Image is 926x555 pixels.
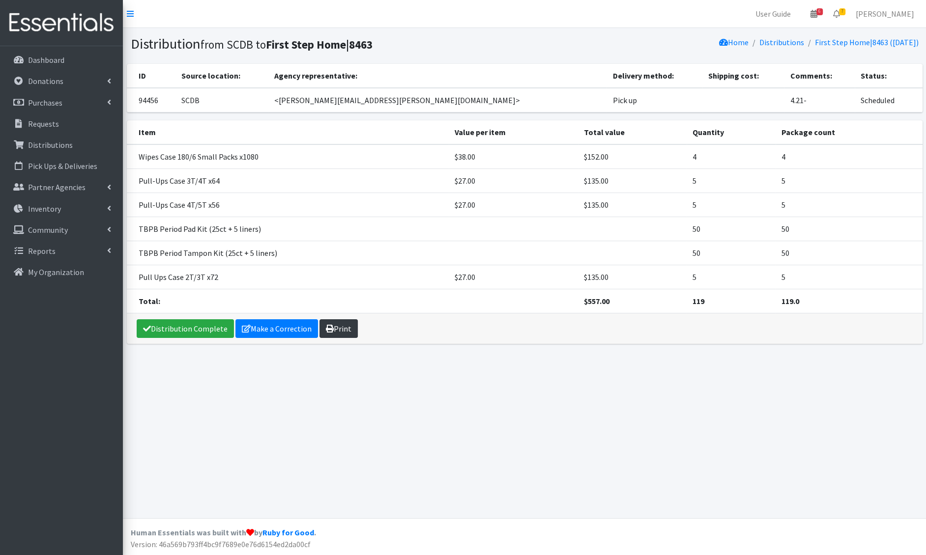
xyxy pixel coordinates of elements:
[776,241,923,265] td: 50
[578,120,686,144] th: Total value
[127,64,176,88] th: ID
[784,88,854,112] td: 4.21-
[4,71,119,91] a: Donations
[607,88,702,112] td: Pick up
[825,4,848,24] a: 7
[4,93,119,112] a: Purchases
[127,265,449,289] td: Pull Ups Case 2T/3T x72
[127,120,449,144] th: Item
[449,265,579,289] td: $27.00
[607,64,702,88] th: Delivery method:
[4,135,119,155] a: Distributions
[449,144,579,169] td: $38.00
[28,140,73,150] p: Distributions
[776,265,923,289] td: 5
[815,37,919,47] a: First Step Home|8463 ([DATE])
[449,168,579,193] td: $27.00
[781,296,799,306] strong: 119.0
[235,319,318,338] a: Make a Correction
[127,144,449,169] td: Wipes Case 180/6 Small Packs x1080
[803,4,825,24] a: 6
[839,8,845,15] span: 7
[719,37,749,47] a: Home
[4,262,119,282] a: My Organization
[855,64,923,88] th: Status:
[848,4,922,24] a: [PERSON_NAME]
[776,217,923,241] td: 50
[578,144,686,169] td: $152.00
[449,120,579,144] th: Value per item
[4,177,119,197] a: Partner Agencies
[748,4,799,24] a: User Guide
[759,37,804,47] a: Distributions
[776,120,923,144] th: Package count
[687,168,776,193] td: 5
[131,539,311,549] span: Version: 46a569b793ff4bc9f7689e0e76d6154ed2da00cf
[4,220,119,240] a: Community
[449,193,579,217] td: $27.00
[139,296,160,306] strong: Total:
[784,64,854,88] th: Comments:
[131,527,316,537] strong: Human Essentials was built with by .
[855,88,923,112] td: Scheduled
[28,182,86,192] p: Partner Agencies
[268,64,607,88] th: Agency representative:
[578,265,686,289] td: $135.00
[127,241,449,265] td: TBPB Period Tampon Kit (25ct + 5 liners)
[28,98,62,108] p: Purchases
[687,120,776,144] th: Quantity
[4,199,119,219] a: Inventory
[687,193,776,217] td: 5
[584,296,609,306] strong: $557.00
[262,527,314,537] a: Ruby for Good
[175,88,268,112] td: SCDB
[28,161,97,171] p: Pick Ups & Deliveries
[137,319,234,338] a: Distribution Complete
[28,76,63,86] p: Donations
[4,156,119,176] a: Pick Ups & Deliveries
[28,204,61,214] p: Inventory
[578,193,686,217] td: $135.00
[175,64,268,88] th: Source location:
[319,319,358,338] a: Print
[4,6,119,39] img: HumanEssentials
[578,168,686,193] td: $135.00
[127,217,449,241] td: TBPB Period Pad Kit (25ct + 5 liners)
[687,241,776,265] td: 50
[28,267,84,277] p: My Organization
[131,35,521,53] h1: Distribution
[4,50,119,70] a: Dashboard
[127,168,449,193] td: Pull-Ups Case 3T/4T x64
[266,37,373,52] b: First Step Home|8463
[776,144,923,169] td: 4
[776,193,923,217] td: 5
[4,241,119,261] a: Reports
[28,246,56,256] p: Reports
[4,114,119,134] a: Requests
[28,55,64,65] p: Dashboard
[693,296,704,306] strong: 119
[776,168,923,193] td: 5
[28,119,59,129] p: Requests
[816,8,823,15] span: 6
[687,217,776,241] td: 50
[687,265,776,289] td: 5
[127,193,449,217] td: Pull-Ups Case 4T/5T x56
[201,37,373,52] small: from SCDB to
[687,144,776,169] td: 4
[28,225,68,235] p: Community
[702,64,784,88] th: Shipping cost:
[127,88,176,112] td: 94456
[268,88,607,112] td: <[PERSON_NAME][EMAIL_ADDRESS][PERSON_NAME][DOMAIN_NAME]>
